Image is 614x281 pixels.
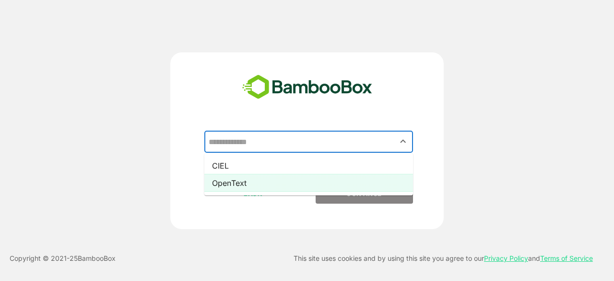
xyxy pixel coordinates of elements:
font: This site uses cookies and by using this site you agree to our [294,254,484,262]
img: bamboobox [237,72,378,103]
font: Copyright © 2021- [10,254,70,262]
font: 25 [70,254,78,262]
a: Terms of Service [540,254,593,262]
font: and [528,254,540,262]
a: Privacy Policy [484,254,528,262]
font: OpenText [212,178,247,188]
button: Close [397,135,410,148]
font: BambooBox [78,254,116,262]
font: CIEL [212,161,229,171]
